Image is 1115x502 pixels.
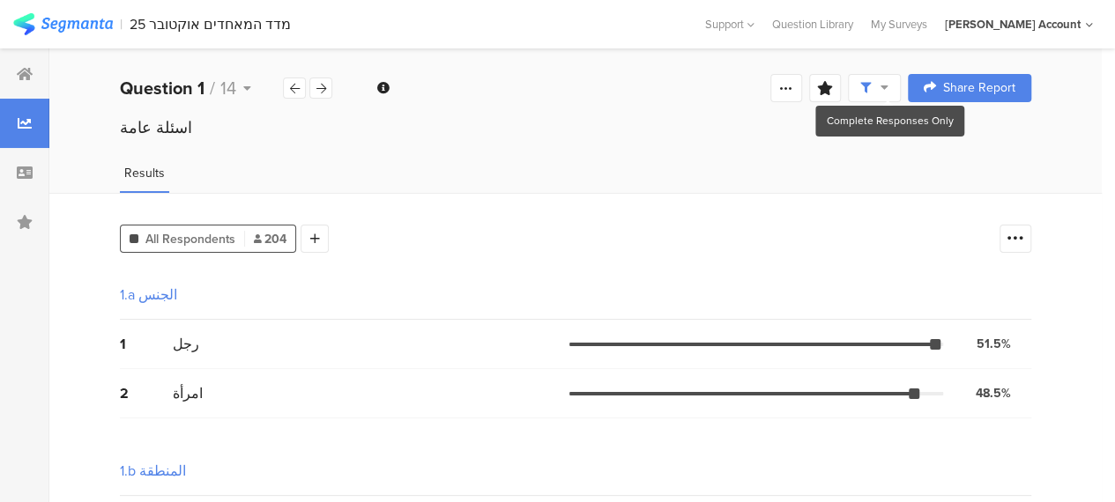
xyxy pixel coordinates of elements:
span: / [210,75,215,101]
div: [PERSON_NAME] Account [945,16,1081,33]
div: 51.5% [977,335,1011,353]
a: My Surveys [862,16,936,33]
div: | [120,14,123,34]
span: 14 [220,75,236,101]
img: segmanta logo [13,13,113,35]
b: Question 1 [120,75,204,101]
span: Results [124,164,165,182]
span: All Respondents [145,230,235,248]
div: Support [705,11,754,38]
span: رجل [173,334,199,354]
div: 1.b المنطقة [120,461,186,481]
span: Share Report [943,82,1015,94]
span: 204 [254,230,286,248]
div: 1 [120,334,173,354]
div: 2 [120,383,173,403]
a: Question Library [763,16,862,33]
div: 48.5% [976,384,1011,402]
span: امرأة [173,383,203,403]
span: Complete Responses Only [826,113,953,129]
div: 1.a الجنس [120,284,177,305]
div: 25 מדד המאחדים אוקטובר [130,16,291,33]
div: اسئلة عامة [120,116,1031,139]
